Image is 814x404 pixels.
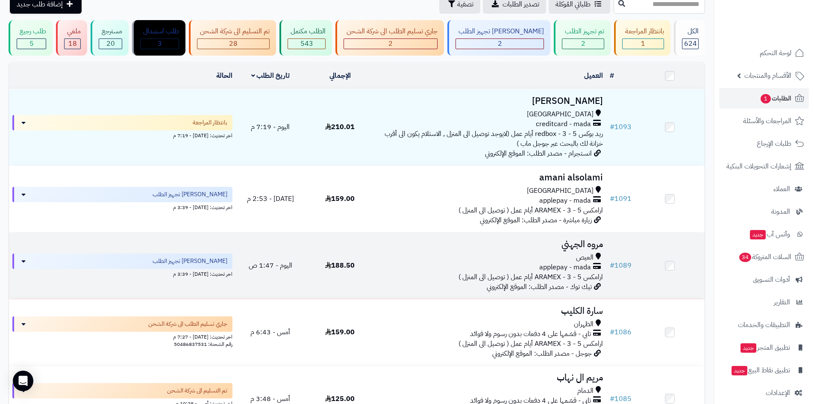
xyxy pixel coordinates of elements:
div: طلب رجيع [17,27,46,36]
a: أدوات التسويق [719,269,809,290]
span: 20 [106,38,115,49]
a: السلات المتروكة34 [719,247,809,267]
div: اخر تحديث: [DATE] - 7:27 م [12,332,232,341]
div: تم التسليم الى شركة الشحن [197,27,270,36]
span: وآتس آب [749,228,790,240]
a: المراجعات والأسئلة [719,111,809,131]
span: المدونة [771,206,790,218]
span: [PERSON_NAME] تجهيز الطلب [153,257,227,265]
div: اخر تحديث: [DATE] - 3:39 م [12,202,232,211]
span: 159.00 [325,194,355,204]
span: الطلبات [760,92,791,104]
span: 34 [739,253,751,262]
span: جاري تسليم الطلب الى شركة الشحن [148,320,227,328]
span: تابي - قسّمها على 4 دفعات بدون رسوم ولا فوائد [470,329,591,339]
div: تم تجهيز الطلب [562,27,604,36]
a: طلب رجيع 5 [7,20,54,56]
span: 3 [158,38,162,49]
span: # [610,194,614,204]
span: ريد بوكس redbox - 3 - 5 أيام عمل (لايوجد توصيل الى المنزل , الاستلام يكون الى أقرب خزانة لك بالبح... [385,129,603,149]
span: الإعدادات [766,387,790,399]
a: الكل624 [672,20,707,56]
span: العيص [576,253,594,262]
a: تم التسليم الى شركة الشحن 28 [187,20,278,56]
a: تم تجهيز الطلب 2 [552,20,612,56]
span: أمس - 3:48 م [250,394,290,404]
div: اخر تحديث: [DATE] - 3:39 م [12,269,232,278]
span: 28 [229,38,238,49]
a: إشعارات التحويلات البنكية [719,156,809,177]
a: #1091 [610,194,632,204]
a: وآتس آبجديد [719,224,809,245]
a: # [610,71,614,81]
span: [GEOGRAPHIC_DATA] [527,186,594,196]
a: تطبيق المتجرجديد [719,337,809,358]
span: creditcard - mada [536,119,591,129]
span: applepay - mada [539,262,591,272]
div: مسترجع [99,27,122,36]
span: لوحة التحكم [760,47,791,59]
a: #1093 [610,122,632,132]
span: ارامكس ARAMEX - 3 - 5 أيام عمل ( توصيل الى المنزل ) [458,272,603,282]
div: الكل [682,27,699,36]
span: 624 [684,38,697,49]
span: 2 [581,38,585,49]
span: ارامكس ARAMEX - 3 - 5 أيام عمل ( توصيل الى المنزل ) [458,205,603,215]
span: أمس - 6:43 م [250,327,290,337]
a: #1089 [610,260,632,271]
span: 543 [300,38,313,49]
span: تطبيق نقاط البيع [731,364,790,376]
a: ملغي 18 [54,20,89,56]
span: الدمام [577,386,594,396]
a: مسترجع 20 [89,20,130,56]
span: # [610,122,614,132]
div: الطلب مكتمل [288,27,326,36]
a: جاري تسليم الطلب الى شركة الشحن 2 [334,20,446,56]
span: التطبيقات والخدمات [738,319,790,331]
a: العملاء [719,179,809,199]
span: ارامكس ARAMEX - 3 - 5 أيام عمل ( توصيل الى المنزل ) [458,339,603,349]
div: طلب استبدال [140,27,179,36]
a: التطبيقات والخدمات [719,315,809,335]
span: 159.00 [325,327,355,337]
div: 5 [17,39,46,49]
a: المدونة [719,201,809,222]
a: الحالة [216,71,232,81]
span: المراجعات والأسئلة [743,115,791,127]
div: اخر تحديث: [DATE] - 7:19 م [12,130,232,139]
a: بانتظار المراجعة 1 [612,20,672,56]
div: Open Intercom Messenger [13,371,33,391]
div: 1 [623,39,664,49]
span: زيارة مباشرة - مصدر الطلب: الموقع الإلكتروني [480,215,592,225]
h3: مروه الجهني [378,239,603,249]
img: logo-2.png [756,18,806,35]
h3: سارة الكليب [378,306,603,316]
span: جديد [741,343,756,353]
a: العميل [584,71,603,81]
span: إشعارات التحويلات البنكية [726,160,791,172]
div: 543 [288,39,325,49]
span: التقارير [774,296,790,308]
span: 125.00 [325,394,355,404]
div: 28 [197,39,269,49]
a: التقارير [719,292,809,313]
h3: [PERSON_NAME] [378,96,603,106]
span: انستجرام - مصدر الطلب: الموقع الإلكتروني [485,148,592,159]
a: لوحة التحكم [719,43,809,63]
div: 20 [99,39,122,49]
span: الأقسام والمنتجات [744,70,791,82]
a: #1086 [610,327,632,337]
span: 18 [68,38,77,49]
div: ملغي [64,27,81,36]
span: 188.50 [325,260,355,271]
span: [GEOGRAPHIC_DATA] [527,109,594,119]
span: جديد [732,366,747,375]
a: الطلب مكتمل 543 [278,20,334,56]
span: 210.01 [325,122,355,132]
span: اليوم - 1:47 ص [249,260,292,271]
span: الظهران [574,319,594,329]
div: 18 [65,39,80,49]
div: جاري تسليم الطلب الى شركة الشحن [344,27,438,36]
span: تيك توك - مصدر الطلب: الموقع الإلكتروني [487,282,592,292]
span: العملاء [773,183,790,195]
